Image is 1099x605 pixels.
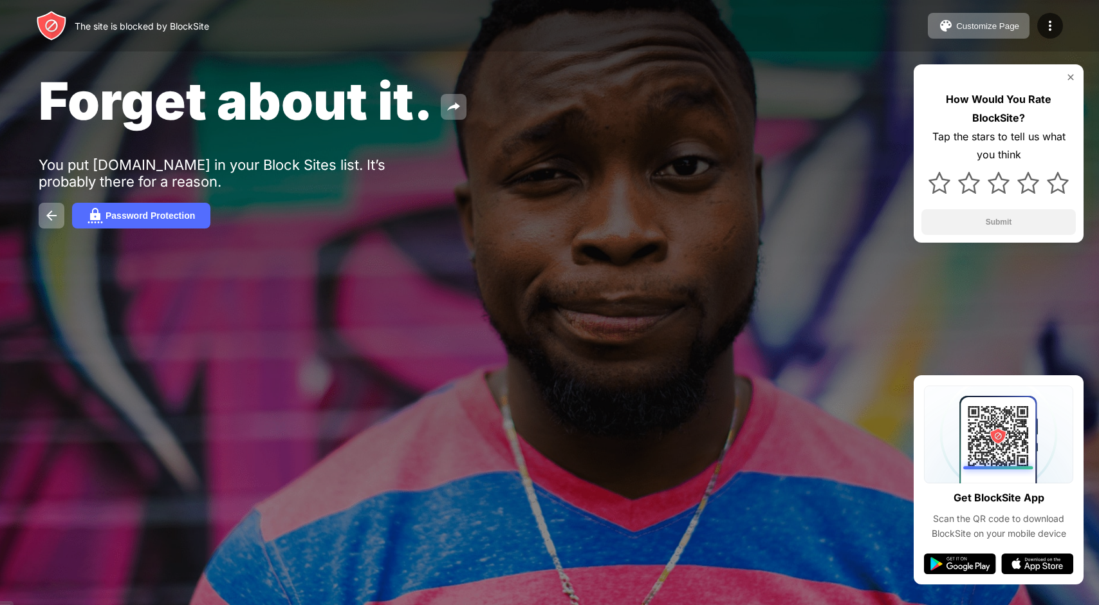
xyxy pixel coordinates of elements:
img: rate-us-close.svg [1066,72,1076,82]
button: Submit [921,209,1076,235]
img: share.svg [446,99,461,115]
img: star.svg [958,172,980,194]
div: You put [DOMAIN_NAME] in your Block Sites list. It’s probably there for a reason. [39,156,436,190]
div: Tap the stars to tell us what you think [921,127,1076,165]
img: star.svg [1017,172,1039,194]
img: app-store.svg [1001,554,1073,574]
img: star.svg [928,172,950,194]
span: Forget about it. [39,70,433,132]
div: Get BlockSite App [954,489,1044,507]
div: Customize Page [956,21,1019,31]
button: Customize Page [928,13,1030,39]
img: header-logo.svg [36,10,67,41]
img: menu-icon.svg [1042,18,1058,33]
div: Password Protection [106,210,195,221]
img: back.svg [44,208,59,223]
img: star.svg [988,172,1010,194]
img: pallet.svg [938,18,954,33]
img: password.svg [88,208,103,223]
img: google-play.svg [924,554,996,574]
div: Scan the QR code to download BlockSite on your mobile device [924,512,1073,541]
img: star.svg [1047,172,1069,194]
div: The site is blocked by BlockSite [75,21,209,32]
button: Password Protection [72,203,210,228]
div: How Would You Rate BlockSite? [921,90,1076,127]
img: qrcode.svg [924,386,1073,483]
